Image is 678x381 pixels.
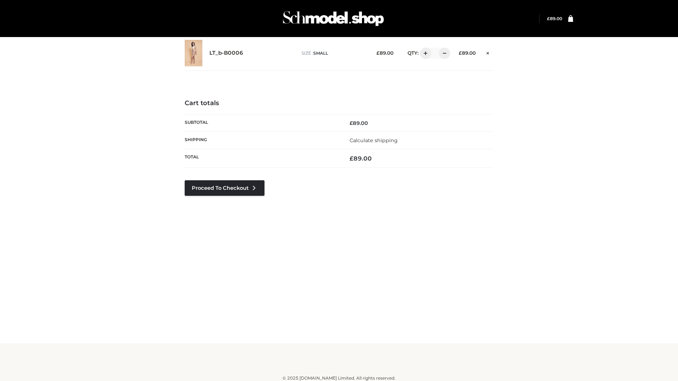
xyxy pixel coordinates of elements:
bdi: 89.00 [350,155,372,162]
a: LT_b-B0006 [209,50,243,56]
bdi: 89.00 [459,50,476,56]
th: Subtotal [185,114,339,132]
span: £ [547,16,550,21]
p: size : [302,50,365,56]
bdi: 89.00 [376,50,393,56]
span: £ [376,50,380,56]
img: LT_b-B0006 - SMALL [185,40,202,66]
a: Proceed to Checkout [185,180,264,196]
a: Calculate shipping [350,137,398,144]
img: Schmodel Admin 964 [280,5,386,32]
span: £ [350,120,353,126]
div: QTY: [400,48,448,59]
span: £ [459,50,462,56]
a: £89.00 [547,16,562,21]
span: SMALL [313,50,328,56]
a: Remove this item [483,48,493,57]
th: Total [185,149,339,168]
bdi: 89.00 [547,16,562,21]
th: Shipping [185,132,339,149]
h4: Cart totals [185,99,493,107]
bdi: 89.00 [350,120,368,126]
span: £ [350,155,353,162]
